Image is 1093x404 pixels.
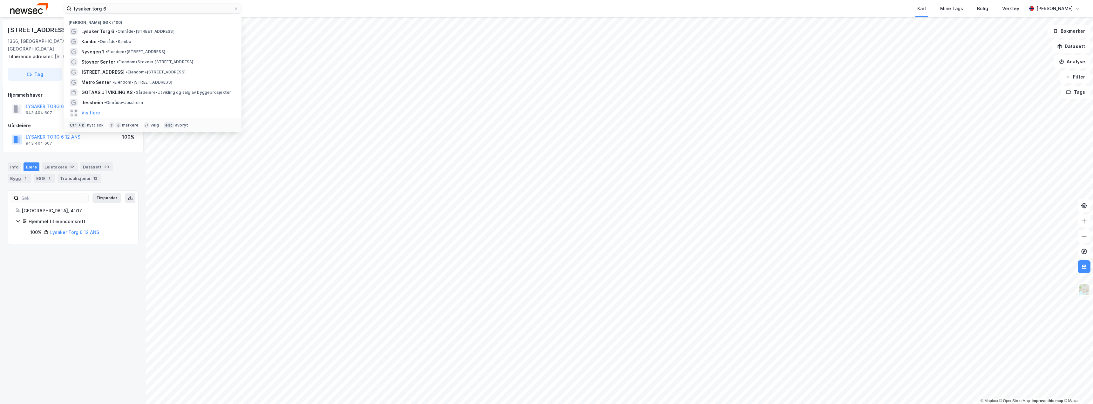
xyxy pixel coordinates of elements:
div: [PERSON_NAME] søk (100) [64,15,241,26]
button: Datasett [1052,40,1090,53]
img: newsec-logo.f6e21ccffca1b3a03d2d.png [10,3,48,14]
span: • [116,29,118,34]
span: Eiendom • [STREET_ADDRESS] [126,70,186,75]
div: 12 [92,175,98,181]
span: Kambo [81,38,97,45]
span: Jessheim [81,99,103,106]
a: Mapbox [981,399,998,403]
span: Lysaker Torg 6 [81,28,114,35]
div: nytt søk [87,123,104,128]
input: Søk [19,193,88,203]
div: Leietakere [42,162,78,171]
div: Bolig [977,5,988,12]
button: Vis flere [81,109,100,117]
div: Hjemmelshaver [8,91,138,99]
div: Mine Tags [940,5,963,12]
div: 1 [22,175,29,181]
span: Område • Kambo [98,39,132,44]
div: [STREET_ADDRESS] [8,53,133,60]
a: Improve this map [1032,399,1063,403]
div: 32 [68,164,75,170]
div: [GEOGRAPHIC_DATA], 41/17 [22,207,131,215]
div: 1 [46,175,52,181]
span: Gårdeiere • Utvikling og salg av byggeprosjekter [134,90,231,95]
span: Eiendom • Stovner [STREET_ADDRESS] [117,59,193,65]
span: • [117,59,119,64]
div: Bygg [8,174,31,183]
div: markere [122,123,139,128]
div: Ctrl + k [69,122,86,128]
span: Eiendom • [STREET_ADDRESS] [105,49,165,54]
span: • [98,39,100,44]
div: Info [8,162,21,171]
span: • [126,70,128,74]
div: 943 404 607 [26,141,52,146]
div: Kontrollprogram for chat [1061,373,1093,404]
button: Filter [1060,71,1090,83]
button: Ekspander [92,193,121,203]
iframe: Chat Widget [1061,373,1093,404]
span: [STREET_ADDRESS] [81,68,125,76]
button: Bokmerker [1048,25,1090,38]
div: Gårdeiere [8,122,138,129]
div: esc [164,122,174,128]
div: Eiere [24,162,39,171]
button: Tag [8,68,62,81]
input: Søk på adresse, matrikkel, gårdeiere, leietakere eller personer [71,4,234,13]
button: Tags [1061,86,1090,99]
span: Metro Senter [81,79,111,86]
a: Lysaker Torg 6 12 ANS [50,229,99,235]
div: 1366, [GEOGRAPHIC_DATA], [GEOGRAPHIC_DATA] [8,38,90,53]
div: Kart [917,5,926,12]
span: Stovner Senter [81,58,115,66]
span: Område • Jessheim [104,100,143,105]
span: Område • [STREET_ADDRESS] [116,29,174,34]
span: Tilhørende adresser: [8,54,55,59]
div: [PERSON_NAME] [1036,5,1073,12]
a: OpenStreetMap [999,399,1030,403]
span: GOTAAS UTVIKLING AS [81,89,132,96]
div: velg [151,123,159,128]
div: 943 404 607 [26,110,52,115]
div: Datasett [80,162,113,171]
span: • [104,100,106,105]
span: Eiendom • [STREET_ADDRESS] [112,80,172,85]
div: 100% [122,133,134,141]
img: Z [1078,284,1090,296]
div: 20 [103,164,110,170]
div: Hjemmel til eiendomsrett [29,218,131,225]
div: Verktøy [1002,5,1019,12]
div: 100% [30,229,42,236]
div: Transaksjoner [58,174,101,183]
div: [STREET_ADDRESS] [8,25,70,35]
span: • [105,49,107,54]
div: ESG [34,174,55,183]
button: Analyse [1054,55,1090,68]
span: • [112,80,114,85]
span: Nyvegen 1 [81,48,104,56]
div: avbryt [175,123,188,128]
span: • [134,90,136,95]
